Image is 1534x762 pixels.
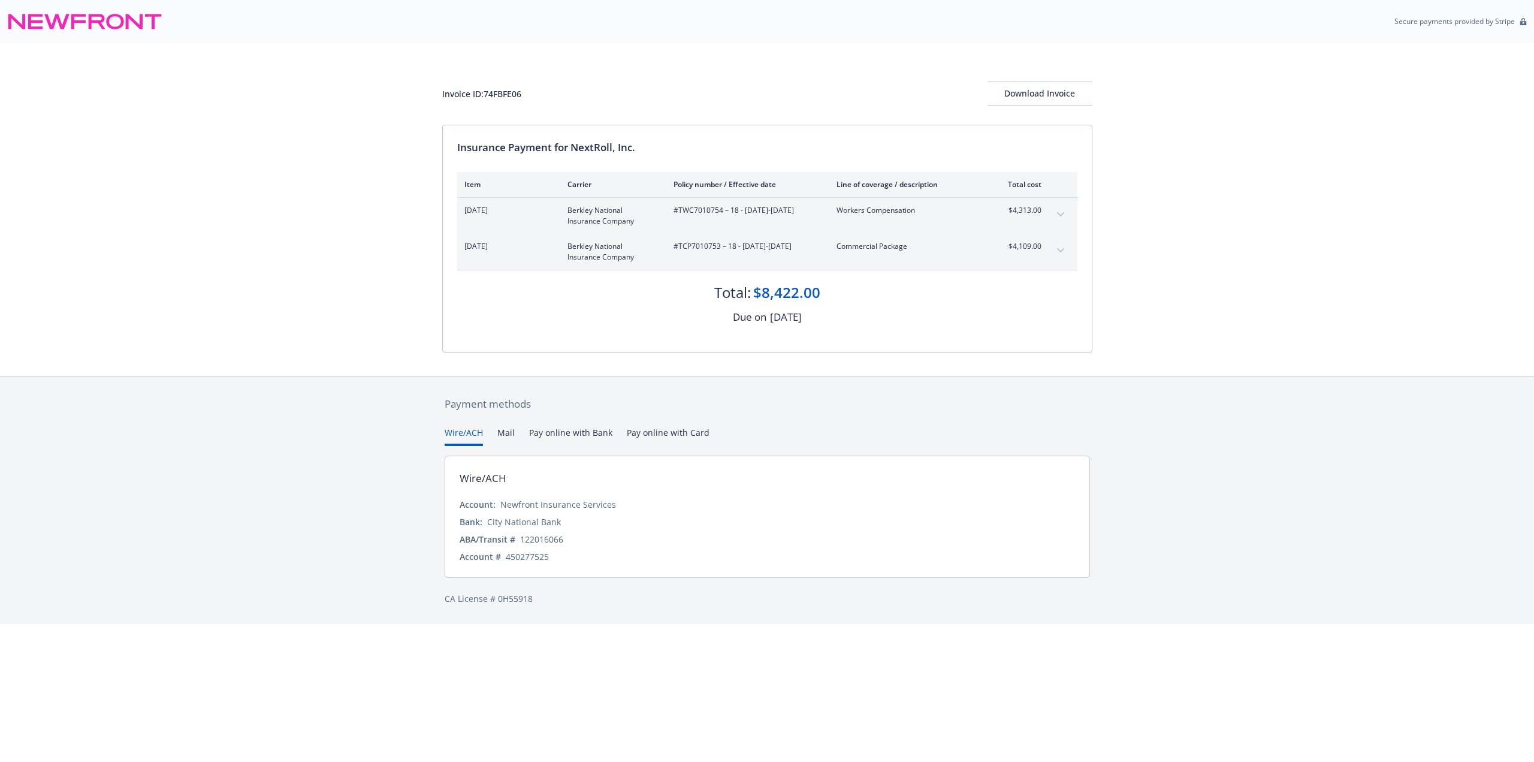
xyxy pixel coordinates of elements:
[460,471,506,486] div: Wire/ACH
[529,426,612,446] button: Pay online with Bank
[733,309,766,325] div: Due on
[464,205,548,216] span: [DATE]
[837,241,977,252] span: Commercial Package
[1394,16,1515,26] p: Secure payments provided by Stripe
[445,396,1090,412] div: Payment methods
[500,498,616,511] div: Newfront Insurance Services
[457,198,1077,234] div: [DATE]Berkley National Insurance Company#TWC7010754 – 18 - [DATE]-[DATE]Workers Compensation$4,31...
[567,205,654,227] span: Berkley National Insurance Company
[506,550,549,563] div: 450277525
[1051,205,1070,224] button: expand content
[997,241,1041,252] span: $4,109.00
[714,282,751,303] div: Total:
[837,179,977,189] div: Line of coverage / description
[464,179,548,189] div: Item
[997,205,1041,216] span: $4,313.00
[567,179,654,189] div: Carrier
[460,516,482,528] div: Bank:
[445,426,483,446] button: Wire/ACH
[627,426,709,446] button: Pay online with Card
[988,82,1092,106] button: Download Invoice
[520,533,563,546] div: 122016066
[1051,241,1070,260] button: expand content
[442,88,521,100] div: Invoice ID: 74FBFE06
[837,205,977,216] span: Workers Compensation
[567,241,654,263] span: Berkley National Insurance Company
[770,309,802,325] div: [DATE]
[674,205,817,216] span: #TWC7010754 – 18 - [DATE]-[DATE]
[753,282,820,303] div: $8,422.00
[457,140,1077,155] div: Insurance Payment for NextRoll, Inc.
[497,426,515,446] button: Mail
[487,516,561,528] div: City National Bank
[460,533,515,546] div: ABA/Transit #
[997,179,1041,189] div: Total cost
[464,241,548,252] span: [DATE]
[674,241,817,252] span: #TCP7010753 – 18 - [DATE]-[DATE]
[445,592,1090,605] div: CA License # 0H55918
[460,498,496,511] div: Account:
[457,234,1077,270] div: [DATE]Berkley National Insurance Company#TCP7010753 – 18 - [DATE]-[DATE]Commercial Package$4,109....
[460,550,501,563] div: Account #
[674,179,817,189] div: Policy number / Effective date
